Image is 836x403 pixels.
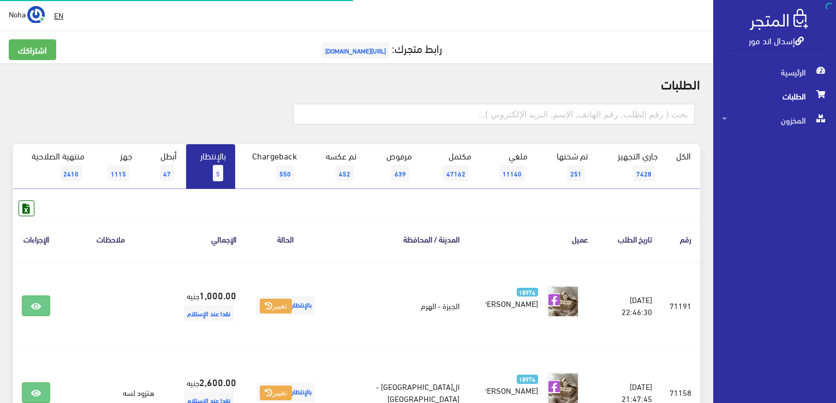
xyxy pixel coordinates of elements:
[667,144,700,167] a: الكل
[336,165,354,181] span: 452
[597,144,667,189] a: جاري التجهيز7428
[256,296,315,315] span: بالإنتظار
[722,60,827,84] span: الرئيسية
[13,144,94,189] a: منتهية الصلاحية2410
[443,165,469,181] span: 47162
[713,108,836,132] a: المخزون
[245,216,326,262] th: الحالة
[108,165,129,181] span: 1115
[750,9,808,30] img: .
[722,108,827,132] span: المخزون
[480,295,538,311] span: [PERSON_NAME]
[235,144,306,189] a: Chargeback550
[567,165,585,181] span: 251
[597,262,661,349] td: [DATE] 22:46:30
[517,375,538,384] span: 18974
[94,144,141,189] a: جهز1115
[293,104,695,125] input: بحث ( رقم الطلب, رقم الهاتف, الإسم, البريد اﻹلكتروني )...
[163,216,245,262] th: اﻹجمالي
[486,285,538,309] a: 18974 [PERSON_NAME]
[722,84,827,108] span: الطلبات
[9,7,26,21] span: Noha
[260,299,292,314] button: تغيير
[13,76,700,91] h2: الطلبات
[547,285,580,318] img: picture
[713,84,836,108] a: الطلبات
[256,383,315,402] span: بالإنتظار
[163,262,245,349] td: جنيه
[749,32,804,48] a: إسدال اند مور
[366,144,421,189] a: مرفوض639
[319,38,442,58] a: رابط متجرك:[URL][DOMAIN_NAME]
[713,60,836,84] a: الرئيسية
[54,8,63,22] u: EN
[184,305,234,321] span: نقدا عند الإستلام
[199,288,236,302] strong: 1,000.00
[661,216,700,262] th: رقم
[480,382,538,398] span: [PERSON_NAME]
[13,328,55,370] iframe: Drift Widget Chat Controller
[633,165,655,181] span: 7428
[13,216,59,262] th: الإجراءات
[141,144,186,189] a: أبطل47
[326,262,468,349] td: الجيزة - الهرم
[60,165,82,181] span: 2410
[9,39,56,60] a: اشتراكك
[199,375,236,389] strong: 2,600.00
[486,372,538,396] a: 18974 [PERSON_NAME]
[421,144,481,189] a: مكتمل47162
[276,165,294,181] span: 550
[260,386,292,401] button: تغيير
[468,216,597,262] th: عميل
[391,165,409,181] span: 639
[306,144,366,189] a: تم عكسه452
[50,5,68,25] a: EN
[160,165,174,181] span: 47
[27,6,45,23] img: ...
[499,165,525,181] span: 11140
[186,144,235,189] a: بالإنتظار5
[59,216,163,262] th: ملاحظات
[9,5,45,23] a: ... Noha
[597,216,661,262] th: تاريخ الطلب
[481,144,537,189] a: ملغي11140
[322,42,389,58] span: [URL][DOMAIN_NAME]
[517,288,538,297] span: 18974
[537,144,597,189] a: تم شحنها251
[661,262,700,349] td: 71191
[213,165,223,181] span: 5
[326,216,468,262] th: المدينة / المحافظة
